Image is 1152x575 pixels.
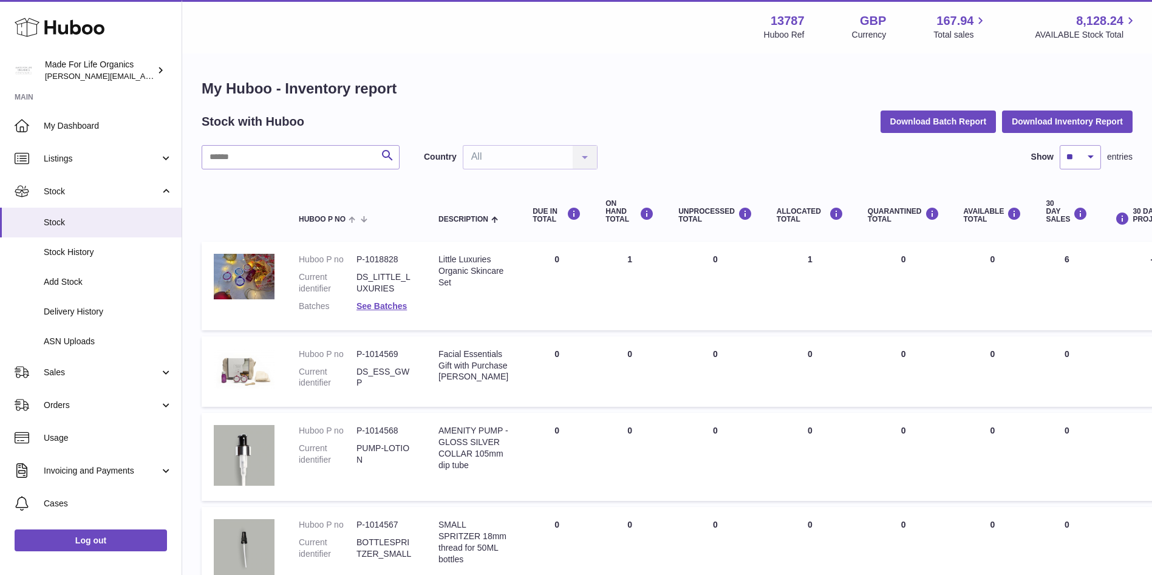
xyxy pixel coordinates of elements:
[438,216,488,223] span: Description
[666,336,765,407] td: 0
[765,336,856,407] td: 0
[1034,242,1100,330] td: 6
[952,413,1034,501] td: 0
[202,114,304,130] h2: Stock with Huboo
[214,349,274,389] img: product image
[299,519,356,531] dt: Huboo P no
[438,425,508,471] div: AMENITY PUMP - GLOSS SILVER COLLAR 105mm dip tube
[44,247,172,258] span: Stock History
[520,413,593,501] td: 0
[44,465,160,477] span: Invoicing and Payments
[860,13,886,29] strong: GBP
[520,242,593,330] td: 0
[44,186,160,197] span: Stock
[15,61,33,80] img: geoff.winwood@madeforlifeorganics.com
[777,207,844,223] div: ALLOCATED Total
[299,443,356,466] dt: Current identifier
[933,13,987,41] a: 167.94 Total sales
[771,13,805,29] strong: 13787
[299,537,356,560] dt: Current identifier
[202,79,1133,98] h1: My Huboo - Inventory report
[438,349,508,383] div: Facial Essentials Gift with Purchase [PERSON_NAME]
[356,349,414,360] dd: P-1014569
[765,413,856,501] td: 0
[356,366,414,389] dd: DS_ESS_GWP
[356,271,414,294] dd: DS_LITTLE_LUXURIES
[952,242,1034,330] td: 0
[1035,13,1137,41] a: 8,128.24 AVAILABLE Stock Total
[356,254,414,265] dd: P-1018828
[424,151,457,163] label: Country
[438,519,508,565] div: SMALL SPRITZER 18mm thread for 50ML bottles
[299,349,356,360] dt: Huboo P no
[44,217,172,228] span: Stock
[356,537,414,560] dd: BOTTLESPRITZER_SMALL
[44,153,160,165] span: Listings
[45,71,308,81] span: [PERSON_NAME][EMAIL_ADDRESS][PERSON_NAME][DOMAIN_NAME]
[44,400,160,411] span: Orders
[44,336,172,347] span: ASN Uploads
[44,120,172,132] span: My Dashboard
[44,367,160,378] span: Sales
[44,498,172,509] span: Cases
[15,529,167,551] a: Log out
[1046,200,1088,224] div: 30 DAY SALES
[214,425,274,486] img: product image
[533,207,581,223] div: DUE IN TOTAL
[356,443,414,466] dd: PUMP-LOTION
[299,301,356,312] dt: Batches
[901,349,906,359] span: 0
[901,426,906,435] span: 0
[1031,151,1054,163] label: Show
[1107,151,1133,163] span: entries
[764,29,805,41] div: Huboo Ref
[44,432,172,444] span: Usage
[678,207,752,223] div: UNPROCESSED Total
[868,207,939,223] div: QUARANTINED Total
[881,111,997,132] button: Download Batch Report
[593,242,666,330] td: 1
[936,13,973,29] span: 167.94
[1034,413,1100,501] td: 0
[520,336,593,407] td: 0
[1034,336,1100,407] td: 0
[1076,13,1123,29] span: 8,128.24
[299,216,346,223] span: Huboo P no
[964,207,1022,223] div: AVAILABLE Total
[593,336,666,407] td: 0
[1035,29,1137,41] span: AVAILABLE Stock Total
[356,301,407,311] a: See Batches
[214,254,274,299] img: product image
[666,413,765,501] td: 0
[299,425,356,437] dt: Huboo P no
[901,254,906,264] span: 0
[44,306,172,318] span: Delivery History
[45,59,154,82] div: Made For Life Organics
[299,271,356,294] dt: Current identifier
[593,413,666,501] td: 0
[356,519,414,531] dd: P-1014567
[299,366,356,389] dt: Current identifier
[299,254,356,265] dt: Huboo P no
[765,242,856,330] td: 1
[438,254,508,288] div: Little Luxuries Organic Skincare Set
[44,276,172,288] span: Add Stock
[952,336,1034,407] td: 0
[356,425,414,437] dd: P-1014568
[901,520,906,529] span: 0
[666,242,765,330] td: 0
[852,29,887,41] div: Currency
[1002,111,1133,132] button: Download Inventory Report
[933,29,987,41] span: Total sales
[605,200,654,224] div: ON HAND Total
